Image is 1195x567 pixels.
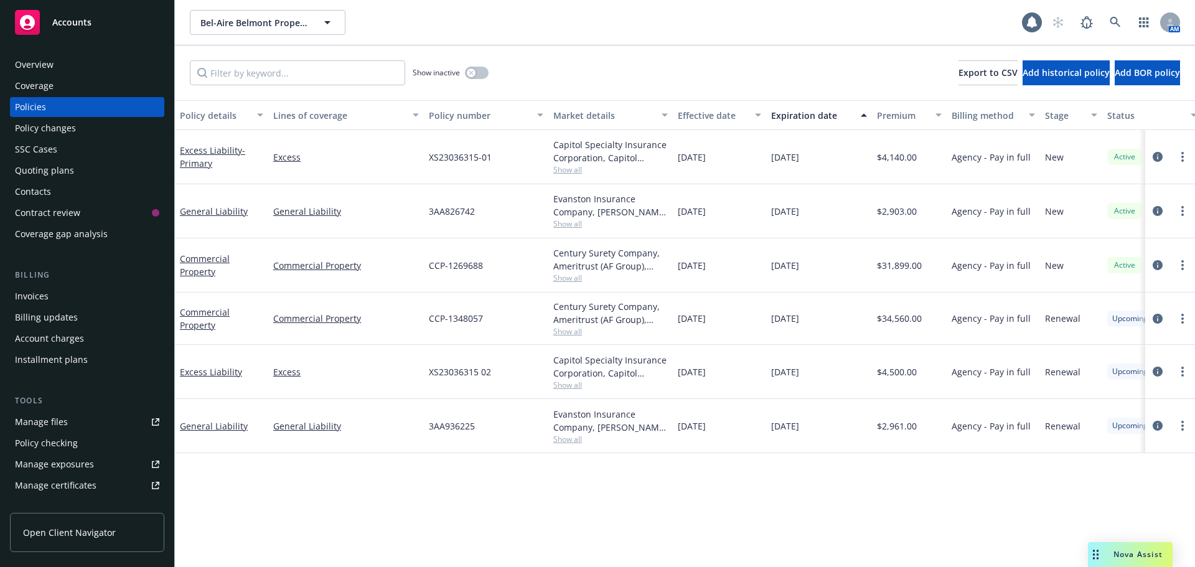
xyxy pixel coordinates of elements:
[1046,10,1071,35] a: Start snowing
[678,205,706,218] span: [DATE]
[877,151,917,164] span: $4,140.00
[952,365,1031,378] span: Agency - Pay in full
[15,286,49,306] div: Invoices
[877,419,917,433] span: $2,961.00
[200,16,308,29] span: Bel-Aire Belmont Properties, LLC; [PERSON_NAME]
[413,67,460,78] span: Show inactive
[1150,258,1165,273] a: circleInformation
[548,100,673,130] button: Market details
[553,408,668,434] div: Evanston Insurance Company, [PERSON_NAME] Insurance, Novatae Risk Group
[952,205,1031,218] span: Agency - Pay in full
[553,109,654,122] div: Market details
[15,182,51,202] div: Contacts
[273,151,419,164] a: Excess
[273,109,405,122] div: Lines of coverage
[1112,420,1148,431] span: Upcoming
[952,259,1031,272] span: Agency - Pay in full
[1045,151,1064,164] span: New
[10,307,164,327] a: Billing updates
[180,420,248,432] a: General Liability
[10,454,164,474] a: Manage exposures
[429,312,483,325] span: CCP-1348057
[1112,313,1148,324] span: Upcoming
[10,286,164,306] a: Invoices
[190,60,405,85] input: Filter by keyword...
[10,139,164,159] a: SSC Cases
[877,205,917,218] span: $2,903.00
[10,55,164,75] a: Overview
[10,182,164,202] a: Contacts
[1045,312,1080,325] span: Renewal
[180,366,242,378] a: Excess Liability
[947,100,1040,130] button: Billing method
[553,164,668,175] span: Show all
[273,205,419,218] a: General Liability
[553,273,668,283] span: Show all
[1175,258,1190,273] a: more
[1107,109,1183,122] div: Status
[10,161,164,180] a: Quoting plans
[678,365,706,378] span: [DATE]
[10,97,164,117] a: Policies
[15,433,78,453] div: Policy checking
[1150,418,1165,433] a: circleInformation
[15,224,108,244] div: Coverage gap analysis
[877,259,922,272] span: $31,899.00
[1113,549,1163,560] span: Nova Assist
[1150,364,1165,379] a: circleInformation
[877,312,922,325] span: $34,560.00
[678,312,706,325] span: [DATE]
[15,307,78,327] div: Billing updates
[1045,109,1084,122] div: Stage
[877,365,917,378] span: $4,500.00
[180,253,230,278] a: Commercial Property
[1115,67,1180,78] span: Add BOR policy
[175,100,268,130] button: Policy details
[10,203,164,223] a: Contract review
[952,419,1031,433] span: Agency - Pay in full
[553,326,668,337] span: Show all
[10,497,164,517] a: Manage claims
[1175,418,1190,433] a: more
[1175,311,1190,326] a: more
[180,144,245,169] a: Excess Liability
[553,434,668,444] span: Show all
[952,109,1021,122] div: Billing method
[553,354,668,380] div: Capitol Specialty Insurance Corporation, Capitol Indemnity Corporation, Novatae Risk Group
[10,350,164,370] a: Installment plans
[190,10,345,35] button: Bel-Aire Belmont Properties, LLC; [PERSON_NAME]
[15,454,94,474] div: Manage exposures
[553,300,668,326] div: Century Surety Company, Ameritrust (AF Group), Novatae Risk Group
[771,205,799,218] span: [DATE]
[553,380,668,390] span: Show all
[273,259,419,272] a: Commercial Property
[15,203,80,223] div: Contract review
[268,100,424,130] button: Lines of coverage
[1103,10,1128,35] a: Search
[1175,149,1190,164] a: more
[10,5,164,40] a: Accounts
[771,151,799,164] span: [DATE]
[1175,204,1190,218] a: more
[15,97,46,117] div: Policies
[1088,542,1104,567] div: Drag to move
[1045,419,1080,433] span: Renewal
[1132,10,1156,35] a: Switch app
[10,224,164,244] a: Coverage gap analysis
[1045,205,1064,218] span: New
[1040,100,1102,130] button: Stage
[15,350,88,370] div: Installment plans
[553,138,668,164] div: Capitol Specialty Insurance Corporation, Capitol Indemnity Corporation, Novatae Risk Group
[1112,366,1148,377] span: Upcoming
[771,312,799,325] span: [DATE]
[273,365,419,378] a: Excess
[52,17,91,27] span: Accounts
[10,476,164,495] a: Manage certificates
[15,76,54,96] div: Coverage
[1150,204,1165,218] a: circleInformation
[771,365,799,378] span: [DATE]
[1112,260,1137,271] span: Active
[424,100,548,130] button: Policy number
[15,476,96,495] div: Manage certificates
[429,259,483,272] span: CCP-1269688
